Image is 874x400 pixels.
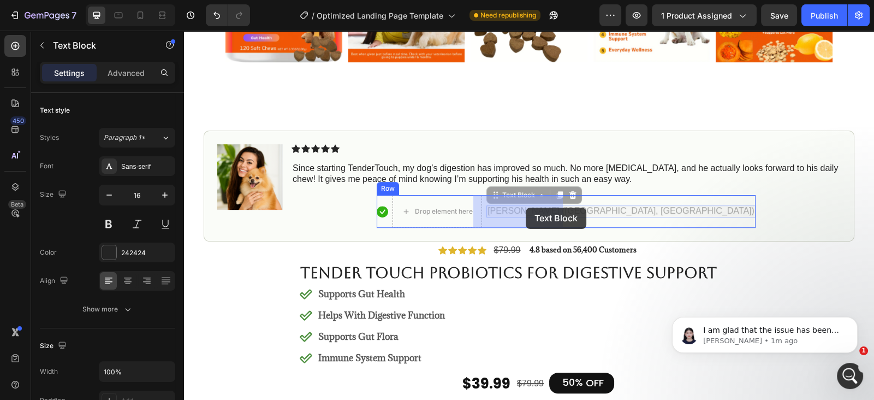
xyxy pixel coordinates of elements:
div: 450 [10,116,26,125]
button: Send a message… [187,312,205,330]
div: Align [40,274,70,289]
p: Settings [54,67,85,79]
p: Text Block [53,39,146,52]
div: Beta [8,200,26,209]
span: / [312,10,314,21]
span: 1 [859,346,868,355]
div: Styles [40,133,59,143]
button: 1 product assigned [652,4,757,26]
div: Color [40,248,57,257]
div: Text style [40,105,70,115]
div: Sans-serif [121,162,173,172]
span: Optimized Landing Page Template [317,10,443,21]
input: Auto [99,362,175,381]
button: Show more [40,299,175,319]
span: Need republishing [480,10,536,20]
div: Show more [82,304,133,315]
span: Save [770,11,788,20]
button: 7 [4,4,81,26]
div: Publish [811,10,838,21]
p: 7 [72,9,76,22]
div: Undo/Redo [206,4,250,26]
div: Size [40,339,69,354]
div: Font [40,161,53,171]
span: 1 product assigned [661,10,732,21]
div: 242424 [121,248,173,258]
iframe: Intercom notifications message [656,294,874,370]
button: Paragraph 1* [99,128,175,148]
span: Paragraph 1* [104,133,145,143]
p: Advanced [108,67,145,79]
button: Publish [801,4,847,26]
iframe: Intercom live chat [837,363,863,389]
button: Save [761,4,797,26]
div: Width [40,367,58,377]
iframe: Design area [184,31,874,400]
div: Size [40,187,69,202]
